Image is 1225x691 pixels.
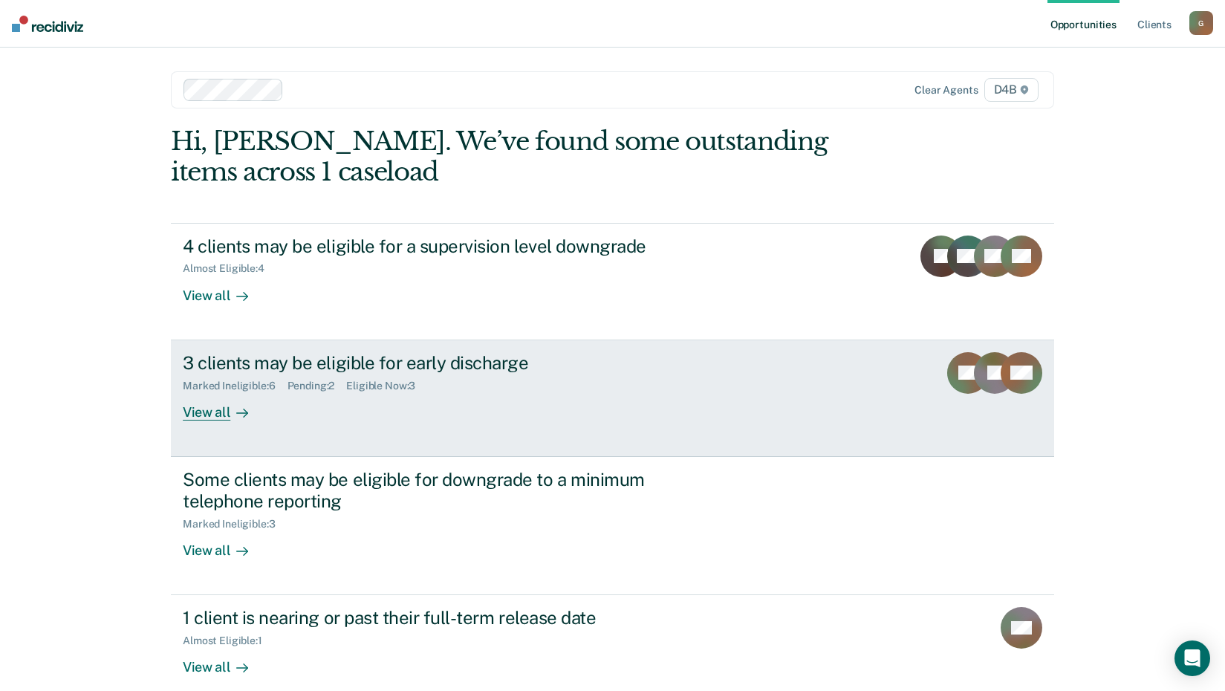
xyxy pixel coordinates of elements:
[183,380,287,392] div: Marked Ineligible : 6
[1189,11,1213,35] button: G
[171,340,1054,457] a: 3 clients may be eligible for early dischargeMarked Ineligible:6Pending:2Eligible Now:3View all
[183,518,287,531] div: Marked Ineligible : 3
[183,530,266,559] div: View all
[1174,640,1210,676] div: Open Intercom Messenger
[171,457,1054,595] a: Some clients may be eligible for downgrade to a minimum telephone reportingMarked Ineligible:3Vie...
[183,352,704,374] div: 3 clients may be eligible for early discharge
[183,275,266,304] div: View all
[183,647,266,676] div: View all
[914,84,978,97] div: Clear agents
[346,380,427,392] div: Eligible Now : 3
[171,223,1054,340] a: 4 clients may be eligible for a supervision level downgradeAlmost Eligible:4View all
[183,635,274,647] div: Almost Eligible : 1
[287,380,347,392] div: Pending : 2
[183,236,704,257] div: 4 clients may be eligible for a supervision level downgrade
[183,262,276,275] div: Almost Eligible : 4
[183,469,704,512] div: Some clients may be eligible for downgrade to a minimum telephone reporting
[171,126,877,187] div: Hi, [PERSON_NAME]. We’ve found some outstanding items across 1 caseload
[183,392,266,421] div: View all
[183,607,704,629] div: 1 client is nearing or past their full-term release date
[12,16,83,32] img: Recidiviz
[984,78,1039,102] span: D4B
